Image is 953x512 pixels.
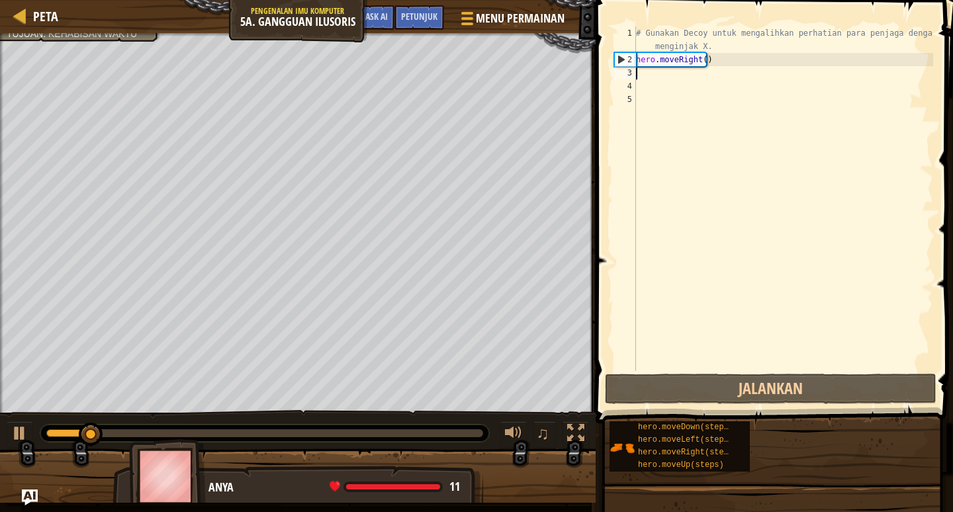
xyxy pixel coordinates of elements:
[449,478,460,495] span: 11
[22,489,38,505] button: Ask AI
[605,374,936,404] button: Jalankan
[638,460,724,470] span: hero.moveUp(steps)
[638,423,733,432] span: hero.moveDown(steps)
[451,5,572,36] button: Menu Permainan
[614,93,636,106] div: 5
[7,421,33,448] button: Ctrl + P: Play
[610,435,635,460] img: portrait.png
[533,421,556,448] button: ♫
[615,53,636,66] div: 2
[26,7,58,25] a: Peta
[614,79,636,93] div: 4
[536,423,549,443] span: ♫
[33,7,58,25] span: Peta
[563,421,589,448] button: Alihkan layar penuh
[638,448,738,457] span: hero.moveRight(steps)
[638,435,733,444] span: hero.moveLeft(steps)
[359,5,394,30] button: Ask AI
[614,26,636,53] div: 1
[365,10,388,23] span: Ask AI
[500,421,527,448] button: Atur suara
[330,481,460,493] div: health: 11 / 11
[401,10,437,23] span: Petunjuk
[208,479,470,496] div: Anya
[476,10,565,27] span: Menu Permainan
[614,66,636,79] div: 3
